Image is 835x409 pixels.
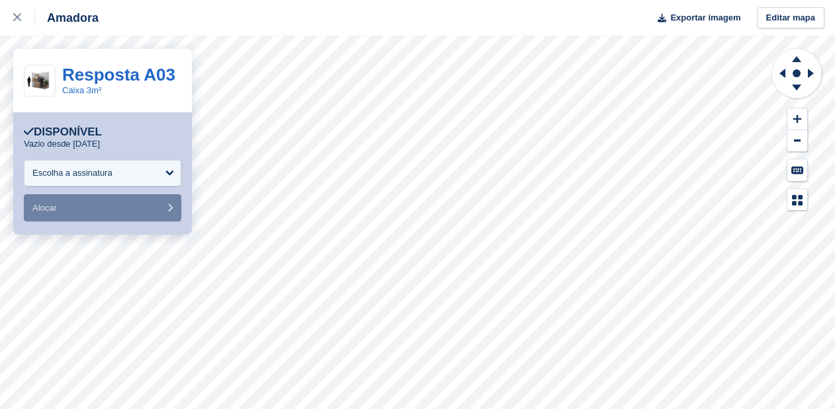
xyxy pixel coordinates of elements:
a: Editar mapa [757,7,824,29]
button: Alocar [24,194,181,221]
a: Caixa 3m² [62,85,101,95]
span: Alocar [32,203,57,213]
p: Vazio desde [DATE] [24,139,100,149]
font: Disponível [34,126,102,138]
span: Exportar imagem [670,11,740,24]
a: Resposta A03 [62,65,175,85]
button: Keyboard Shortcuts [787,159,807,181]
button: Exportar imagem [650,7,740,29]
div: Escolha a assinatura [32,167,112,180]
button: Map Legend [787,189,807,211]
div: Amadora [35,10,99,26]
button: Zoom In [787,108,807,130]
img: 32-sqft-unit.jpg [24,69,55,93]
button: Zoom Out [787,130,807,152]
